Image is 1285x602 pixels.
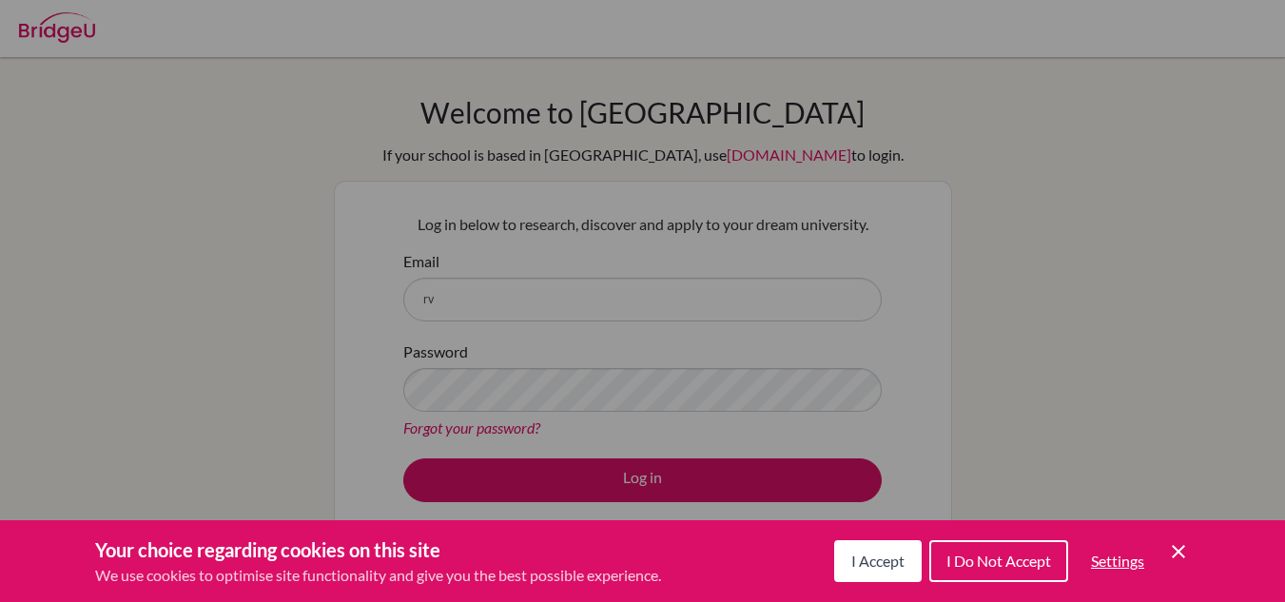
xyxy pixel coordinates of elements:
button: I Do Not Accept [929,540,1068,582]
p: We use cookies to optimise site functionality and give you the best possible experience. [95,564,661,587]
span: I Accept [851,552,905,570]
button: I Accept [834,540,922,582]
button: Save and close [1167,540,1190,563]
button: Settings [1076,542,1159,580]
span: I Do Not Accept [946,552,1051,570]
h3: Your choice regarding cookies on this site [95,535,661,564]
span: Settings [1091,552,1144,570]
